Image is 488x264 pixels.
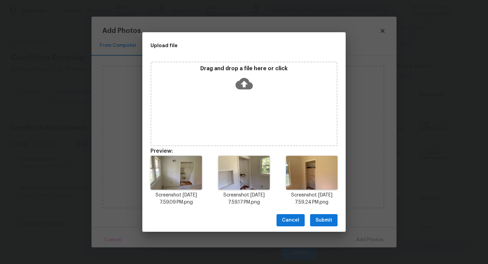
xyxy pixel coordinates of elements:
img: 8Xb6D9gKQUMnMAAAAASUVORK5CYII= [218,156,270,190]
p: Screenshot [DATE] 7.59.09 PM.png [150,192,202,206]
button: Cancel [277,214,305,227]
span: Cancel [282,216,299,225]
p: Screenshot [DATE] 7.59.24 PM.png [286,192,338,206]
p: Screenshot [DATE] 7.59.17 PM.png [218,192,270,206]
img: LcaMoAAAAASUVORK5CYII= [286,156,338,190]
p: Drag and drop a file here or click [151,65,337,72]
button: Submit [310,214,338,227]
span: Submit [316,216,332,225]
h2: Upload file [150,42,307,49]
img: lRNZTAAAAABJRU5ErkJggg== [150,156,202,190]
